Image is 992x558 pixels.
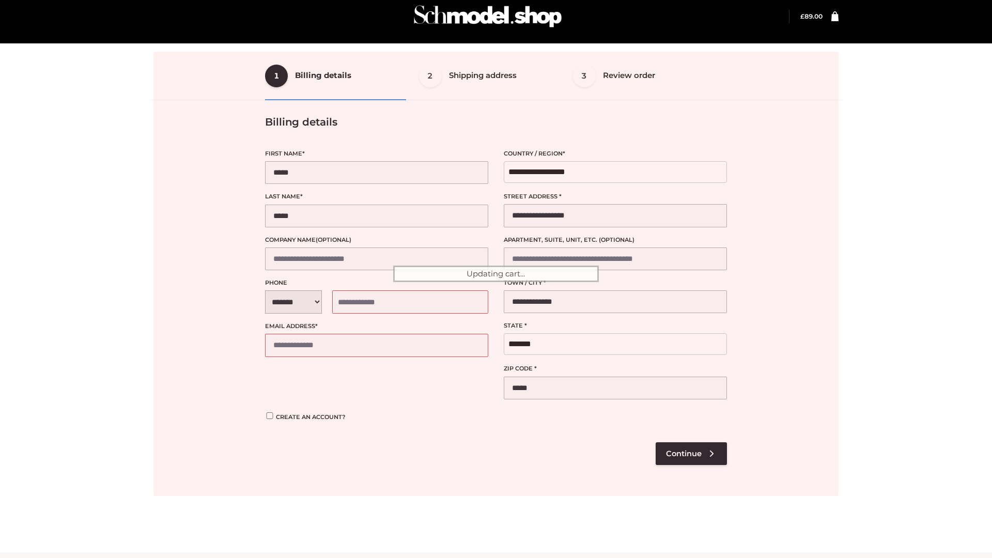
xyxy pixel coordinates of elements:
[800,12,823,20] a: £89.00
[800,12,804,20] span: £
[800,12,823,20] bdi: 89.00
[393,266,599,282] div: Updating cart...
